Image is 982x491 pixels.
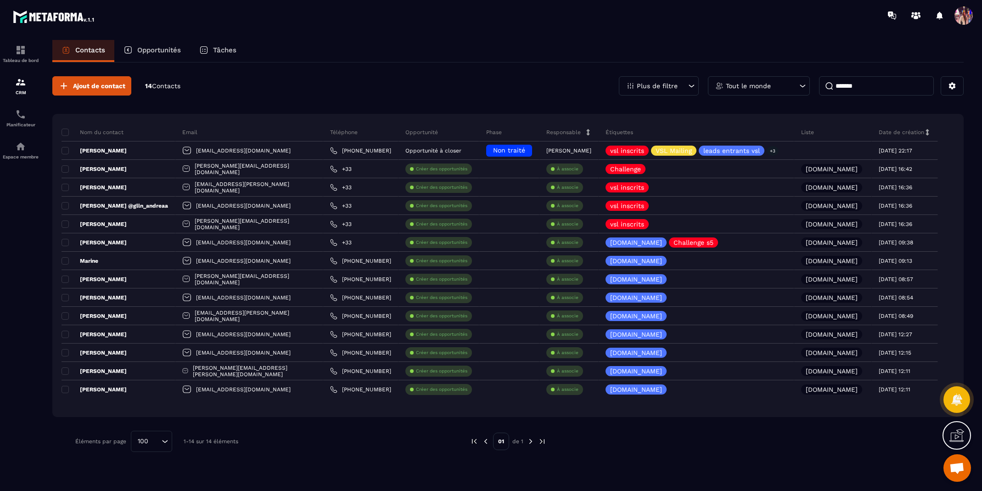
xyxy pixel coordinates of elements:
[2,154,39,159] p: Espace membre
[879,350,911,356] p: [DATE] 12:15
[330,386,391,393] a: [PHONE_NUMBER]
[557,203,578,209] p: À associe
[62,276,127,283] p: [PERSON_NAME]
[557,294,578,301] p: À associe
[2,70,39,102] a: formationformationCRM
[52,76,131,96] button: Ajout de contact
[879,276,913,282] p: [DATE] 08:57
[2,58,39,63] p: Tableau de bord
[330,294,391,301] a: [PHONE_NUMBER]
[610,166,641,172] p: Challenge
[416,294,467,301] p: Créer des opportunités
[135,436,152,446] span: 100
[62,184,127,191] p: [PERSON_NAME]
[610,386,662,393] p: [DOMAIN_NAME]
[879,166,912,172] p: [DATE] 16:42
[416,203,467,209] p: Créer des opportunités
[416,331,467,338] p: Créer des opportunités
[610,184,644,191] p: vsl inscrits
[330,312,391,320] a: [PHONE_NUMBER]
[493,433,509,450] p: 01
[610,331,662,338] p: [DOMAIN_NAME]
[673,239,713,246] p: Challenge s5
[405,147,461,154] p: Opportunité à closer
[416,258,467,264] p: Créer des opportunités
[13,8,95,25] img: logo
[330,367,391,375] a: [PHONE_NUMBER]
[610,294,662,301] p: [DOMAIN_NAME]
[610,221,644,227] p: vsl inscrits
[75,438,126,445] p: Éléments par page
[62,165,127,173] p: [PERSON_NAME]
[879,368,910,374] p: [DATE] 12:11
[879,386,910,393] p: [DATE] 12:11
[806,166,858,172] p: [DOMAIN_NAME]
[152,436,159,446] input: Search for option
[213,46,236,54] p: Tâches
[52,40,114,62] a: Contacts
[330,257,391,265] a: [PHONE_NUMBER]
[2,134,39,166] a: automationsautomationsEspace membre
[557,221,578,227] p: À associe
[557,350,578,356] p: À associe
[943,454,971,482] a: Ouvrir le chat
[62,349,127,356] p: [PERSON_NAME]
[470,437,478,446] img: prev
[62,239,127,246] p: [PERSON_NAME]
[557,239,578,246] p: À associe
[131,431,172,452] div: Search for option
[610,147,644,154] p: vsl inscrits
[330,129,358,136] p: Téléphone
[879,294,913,301] p: [DATE] 08:54
[806,313,858,319] p: [DOMAIN_NAME]
[62,257,98,265] p: Marine
[557,331,578,338] p: À associe
[416,313,467,319] p: Créer des opportunités
[15,77,26,88] img: formation
[416,386,467,393] p: Créer des opportunités
[482,437,490,446] img: prev
[62,367,127,375] p: [PERSON_NAME]
[879,203,912,209] p: [DATE] 16:36
[879,313,913,319] p: [DATE] 08:49
[879,147,912,154] p: [DATE] 22:17
[416,221,467,227] p: Créer des opportunités
[330,331,391,338] a: [PHONE_NUMBER]
[610,203,644,209] p: vsl inscrits
[557,368,578,374] p: À associe
[330,220,352,228] a: +33
[330,202,352,209] a: +33
[182,129,197,136] p: Email
[137,46,181,54] p: Opportunités
[610,368,662,374] p: [DOMAIN_NAME]
[806,350,858,356] p: [DOMAIN_NAME]
[73,81,125,90] span: Ajout de contact
[75,46,105,54] p: Contacts
[145,82,180,90] p: 14
[62,220,127,228] p: [PERSON_NAME]
[416,368,467,374] p: Créer des opportunités
[557,276,578,282] p: À associe
[546,147,591,154] p: [PERSON_NAME]
[610,350,662,356] p: [DOMAIN_NAME]
[62,147,127,154] p: [PERSON_NAME]
[15,141,26,152] img: automations
[15,109,26,120] img: scheduler
[610,239,662,246] p: [DOMAIN_NAME]
[2,90,39,95] p: CRM
[879,239,913,246] p: [DATE] 09:38
[806,386,858,393] p: [DOMAIN_NAME]
[806,276,858,282] p: [DOMAIN_NAME]
[2,122,39,127] p: Planificateur
[806,258,858,264] p: [DOMAIN_NAME]
[637,83,678,89] p: Plus de filtre
[610,313,662,319] p: [DOMAIN_NAME]
[416,276,467,282] p: Créer des opportunités
[527,437,535,446] img: next
[726,83,771,89] p: Tout le monde
[62,129,123,136] p: Nom du contact
[557,184,578,191] p: À associe
[493,147,525,154] span: Non traité
[656,147,692,154] p: VSL Mailing
[330,165,352,173] a: +33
